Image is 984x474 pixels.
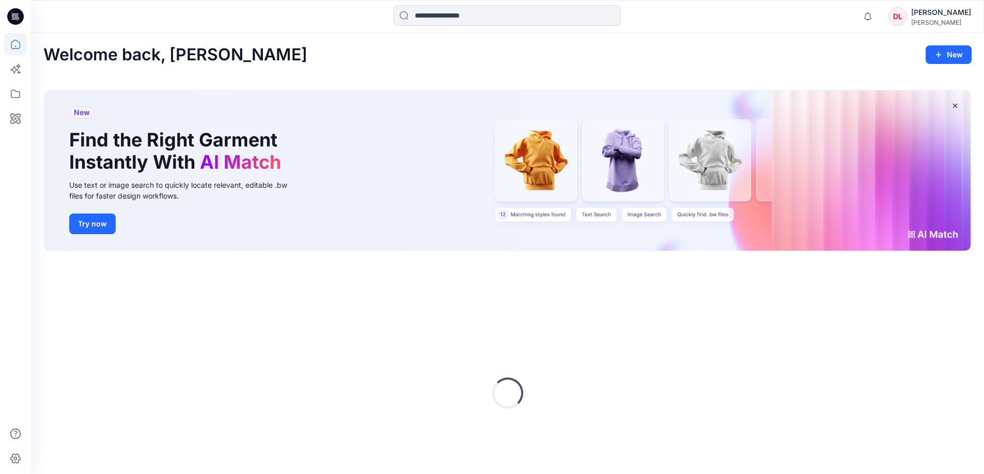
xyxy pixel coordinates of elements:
[74,106,90,119] span: New
[911,6,971,19] div: [PERSON_NAME]
[888,7,907,26] div: DL
[43,45,307,64] h2: Welcome back, [PERSON_NAME]
[69,179,302,201] div: Use text or image search to quickly locate relevant, editable .bw files for faster design workflows.
[69,214,116,234] button: Try now
[911,19,971,26] div: [PERSON_NAME]
[200,151,281,173] span: AI Match
[69,129,286,173] h1: Find the Right Garment Instantly With
[926,45,972,64] button: New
